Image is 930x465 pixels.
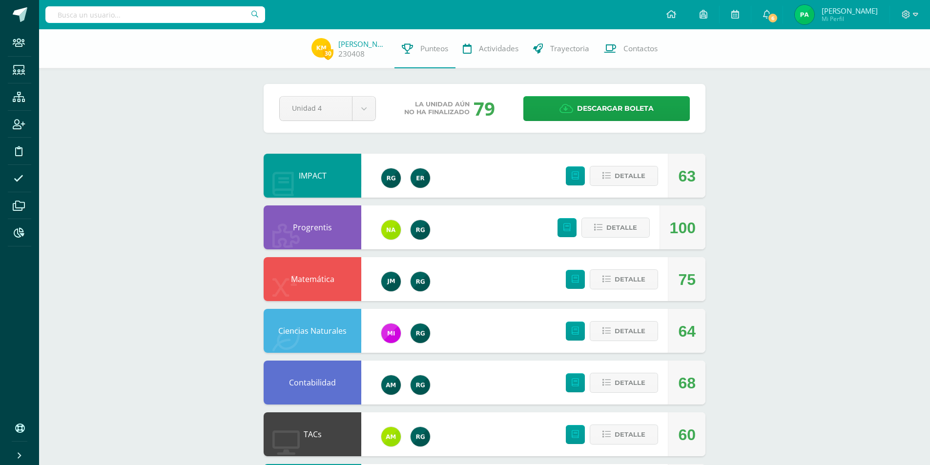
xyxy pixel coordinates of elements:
[45,6,265,23] input: Busca un usuario...
[523,96,690,121] a: Descargar boleta
[278,325,347,336] a: Ciencias Naturales
[304,429,322,440] a: TACs
[338,39,387,49] a: [PERSON_NAME]
[411,427,430,446] img: 24ef3269677dd7dd963c57b86ff4a022.png
[411,272,430,291] img: 24ef3269677dd7dd963c57b86ff4a022.png
[623,43,658,54] span: Contactos
[420,43,448,54] span: Punteos
[411,323,430,343] img: 24ef3269677dd7dd963c57b86ff4a022.png
[590,166,658,186] button: Detalle
[474,96,495,121] div: 79
[404,101,470,116] span: La unidad aún no ha finalizado
[590,321,658,341] button: Detalle
[678,413,696,457] div: 60
[678,361,696,405] div: 68
[264,361,361,404] div: Contabilidad
[455,29,526,68] a: Actividades
[394,29,455,68] a: Punteos
[550,43,589,54] span: Trayectoria
[615,167,645,185] span: Detalle
[289,377,336,388] a: Contabilidad
[381,375,401,395] img: 6e92675d869eb295716253c72d38e6e7.png
[615,270,645,288] span: Detalle
[381,220,401,240] img: 35a337993bdd6a3ef9ef2b9abc5596bd.png
[479,43,518,54] span: Actividades
[381,323,401,343] img: e71b507b6b1ebf6fbe7886fc31de659d.png
[291,274,334,284] a: Matemática
[381,272,401,291] img: 6bd1f88eaa8f84a993684add4ac8f9ce.png
[264,412,361,456] div: TACs
[606,219,637,237] span: Detalle
[670,206,696,250] div: 100
[323,47,333,60] span: 30
[381,427,401,446] img: fb2ca82e8de93e60a5b7f1e46d7c79f5.png
[615,425,645,444] span: Detalle
[411,220,430,240] img: 24ef3269677dd7dd963c57b86ff4a022.png
[615,374,645,392] span: Detalle
[767,13,778,23] span: 6
[264,205,361,249] div: Progrentis
[293,222,332,233] a: Progrentis
[381,168,401,188] img: 24ef3269677dd7dd963c57b86ff4a022.png
[526,29,597,68] a: Trayectoria
[581,218,650,238] button: Detalle
[338,49,365,59] a: 230408
[822,6,878,16] span: [PERSON_NAME]
[411,375,430,395] img: 24ef3269677dd7dd963c57b86ff4a022.png
[795,5,814,24] img: ea606af391f2c2e5188f5482682bdea3.png
[411,168,430,188] img: 43406b00e4edbe00e0fe2658b7eb63de.png
[822,15,878,23] span: Mi Perfil
[299,170,327,181] a: IMPACT
[678,154,696,198] div: 63
[678,309,696,353] div: 64
[597,29,665,68] a: Contactos
[577,97,654,121] span: Descargar boleta
[292,97,340,120] span: Unidad 4
[590,269,658,289] button: Detalle
[264,309,361,353] div: Ciencias Naturales
[264,257,361,301] div: Matemática
[311,38,331,58] img: 7e81b91d9c4f7370959006918b9ae1e2.png
[590,373,658,393] button: Detalle
[590,425,658,445] button: Detalle
[280,97,375,121] a: Unidad 4
[264,154,361,198] div: IMPACT
[678,258,696,302] div: 75
[615,322,645,340] span: Detalle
